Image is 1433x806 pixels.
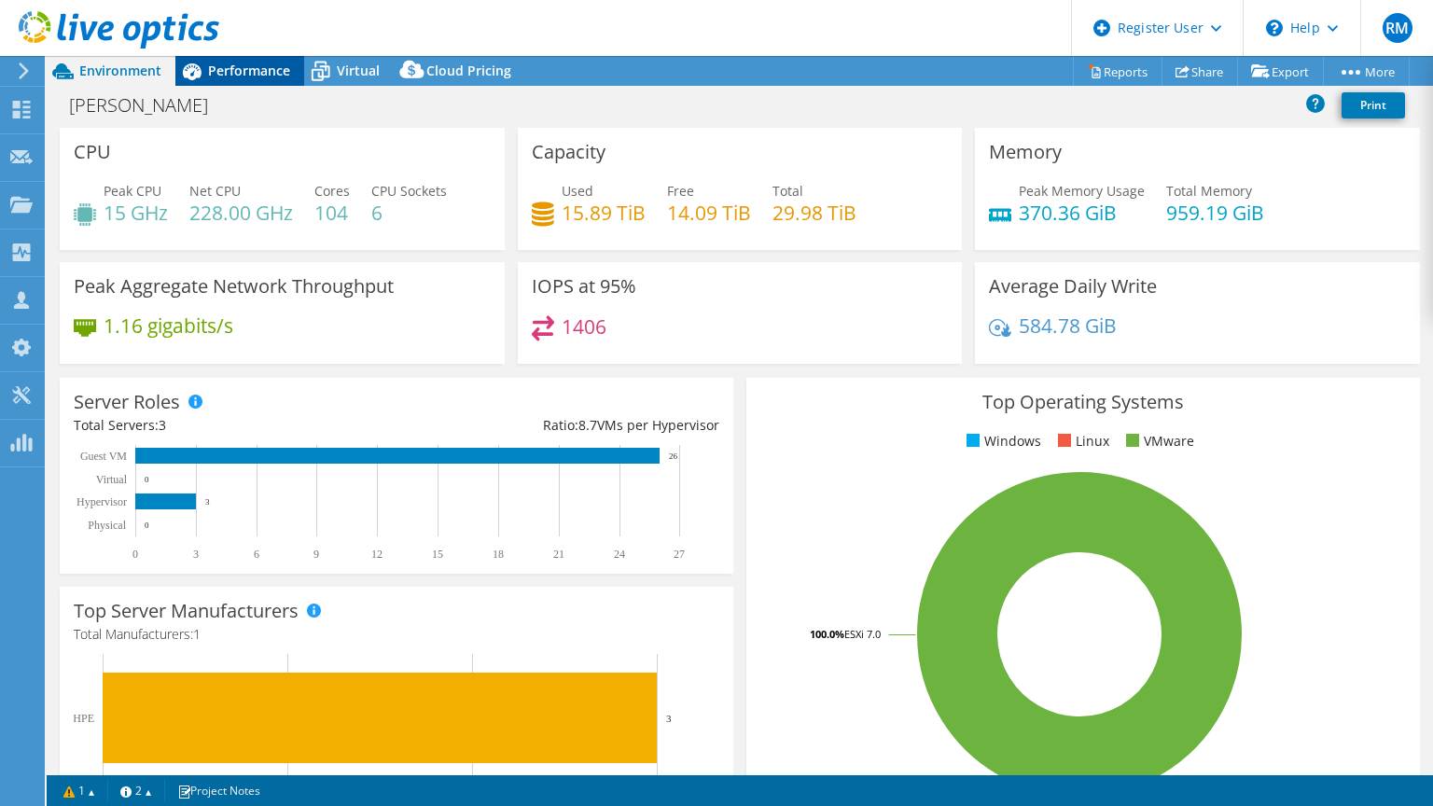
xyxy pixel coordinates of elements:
[962,431,1041,452] li: Windows
[989,276,1157,297] h3: Average Daily Write
[61,95,237,116] h1: [PERSON_NAME]
[493,548,504,561] text: 18
[193,625,201,643] span: 1
[74,392,180,412] h3: Server Roles
[193,548,199,561] text: 3
[1019,315,1117,336] h4: 584.78 GiB
[314,182,350,200] span: Cores
[107,779,165,802] a: 2
[532,276,636,297] h3: IOPS at 95%
[553,548,564,561] text: 21
[666,713,672,724] text: 3
[426,62,511,79] span: Cloud Pricing
[164,779,273,802] a: Project Notes
[989,142,1062,162] h3: Memory
[562,182,593,200] span: Used
[145,521,149,530] text: 0
[844,627,881,641] tspan: ESXi 7.0
[562,202,646,223] h4: 15.89 TiB
[371,548,383,561] text: 12
[1166,202,1264,223] h4: 959.19 GiB
[145,475,149,484] text: 0
[1019,202,1145,223] h4: 370.36 GiB
[74,415,397,436] div: Total Servers:
[159,416,166,434] span: 3
[189,182,241,200] span: Net CPU
[532,142,605,162] h3: Capacity
[74,276,394,297] h3: Peak Aggregate Network Throughput
[667,182,694,200] span: Free
[371,182,447,200] span: CPU Sockets
[667,202,751,223] h4: 14.09 TiB
[810,627,844,641] tspan: 100.0%
[74,624,719,645] h4: Total Manufacturers:
[79,62,161,79] span: Environment
[397,415,719,436] div: Ratio: VMs per Hypervisor
[1053,431,1109,452] li: Linux
[74,142,111,162] h3: CPU
[104,182,161,200] span: Peak CPU
[104,315,233,336] h4: 1.16 gigabits/s
[80,450,127,463] text: Guest VM
[104,202,168,223] h4: 15 GHz
[132,548,138,561] text: 0
[88,519,126,532] text: Physical
[1383,13,1412,43] span: RM
[1162,57,1238,86] a: Share
[1266,20,1283,36] svg: \n
[760,392,1406,412] h3: Top Operating Systems
[562,316,606,337] h4: 1406
[1019,182,1145,200] span: Peak Memory Usage
[669,452,678,461] text: 26
[1121,431,1194,452] li: VMware
[313,548,319,561] text: 9
[614,548,625,561] text: 24
[50,779,108,802] a: 1
[73,712,94,725] text: HPE
[77,495,127,508] text: Hypervisor
[205,497,210,507] text: 3
[432,548,443,561] text: 15
[96,473,128,486] text: Virtual
[337,62,380,79] span: Virtual
[74,601,299,621] h3: Top Server Manufacturers
[1342,92,1405,118] a: Print
[371,202,447,223] h4: 6
[208,62,290,79] span: Performance
[1073,57,1162,86] a: Reports
[189,202,293,223] h4: 228.00 GHz
[1323,57,1410,86] a: More
[1166,182,1252,200] span: Total Memory
[772,202,856,223] h4: 29.98 TiB
[772,182,803,200] span: Total
[314,202,350,223] h4: 104
[1237,57,1324,86] a: Export
[578,416,597,434] span: 8.7
[674,548,685,561] text: 27
[254,548,259,561] text: 6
